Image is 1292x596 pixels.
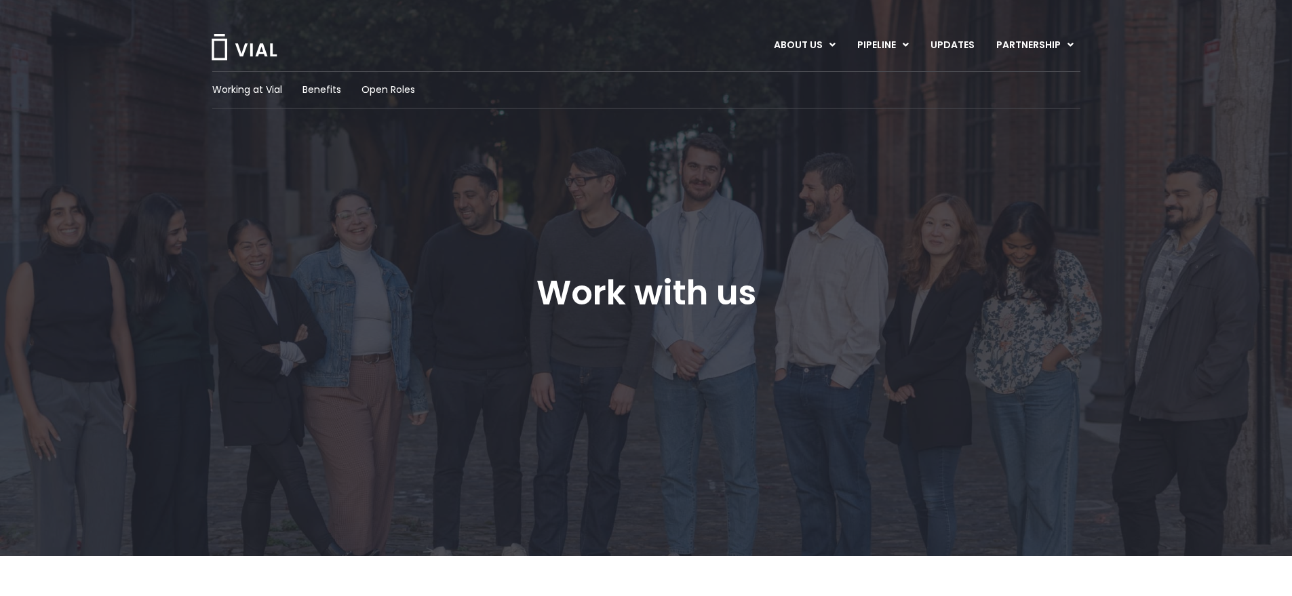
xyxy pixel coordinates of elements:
a: ABOUT USMenu Toggle [763,34,846,57]
a: PIPELINEMenu Toggle [846,34,919,57]
a: Open Roles [361,83,415,97]
a: PARTNERSHIPMenu Toggle [985,34,1084,57]
h1: Work with us [536,273,756,313]
a: Benefits [302,83,341,97]
img: Vial Logo [210,34,278,60]
a: UPDATES [920,34,985,57]
a: Working at Vial [212,83,282,97]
